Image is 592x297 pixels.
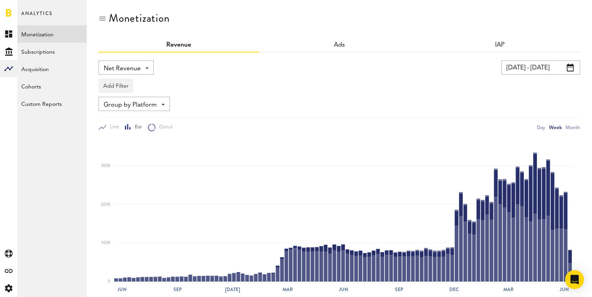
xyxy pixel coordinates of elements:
[549,123,562,132] div: Week
[104,98,157,112] span: Group by Platform
[106,124,119,131] span: Line
[131,124,142,131] span: Bar
[283,286,293,293] text: Mar
[565,270,584,289] div: Open Intercom Messenger
[458,286,473,293] text: [DATE]
[339,286,348,293] text: Jun
[505,286,520,293] text: [DATE]
[104,62,141,75] span: Net Revenue
[318,286,333,293] text: [DATE]
[17,43,87,60] a: Subscriptions
[503,286,514,293] text: Mar
[551,286,566,293] text: [DATE]
[108,280,110,284] text: 0
[103,272,111,276] text: 20K
[179,286,194,293] text: [DATE]
[103,264,111,268] text: 40K
[101,164,111,168] text: 300K
[101,241,111,245] text: 100K
[132,286,147,293] text: [DATE]
[103,249,111,253] text: 80K
[101,203,111,207] text: 200K
[566,123,580,132] div: Month
[17,95,87,112] a: Custom Reports
[495,42,505,48] a: IAP
[21,9,52,25] span: Analytics
[334,42,345,48] a: Ads
[99,79,133,93] button: Add Filter
[117,286,127,293] text: Jun
[225,286,240,293] text: [DATE]
[17,25,87,43] a: Monetization
[103,257,111,261] text: 60K
[272,286,287,293] text: [DATE]
[173,286,182,293] text: Sep
[17,77,87,95] a: Cohorts
[109,12,170,24] div: Monetization
[166,42,191,48] a: Revenue
[58,6,86,13] span: Support
[17,60,87,77] a: Acquisition
[411,286,426,293] text: [DATE]
[449,286,459,293] text: Dec
[537,123,545,132] div: Day
[156,124,173,131] span: Donut
[395,286,403,293] text: Sep
[365,286,380,293] text: [DATE]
